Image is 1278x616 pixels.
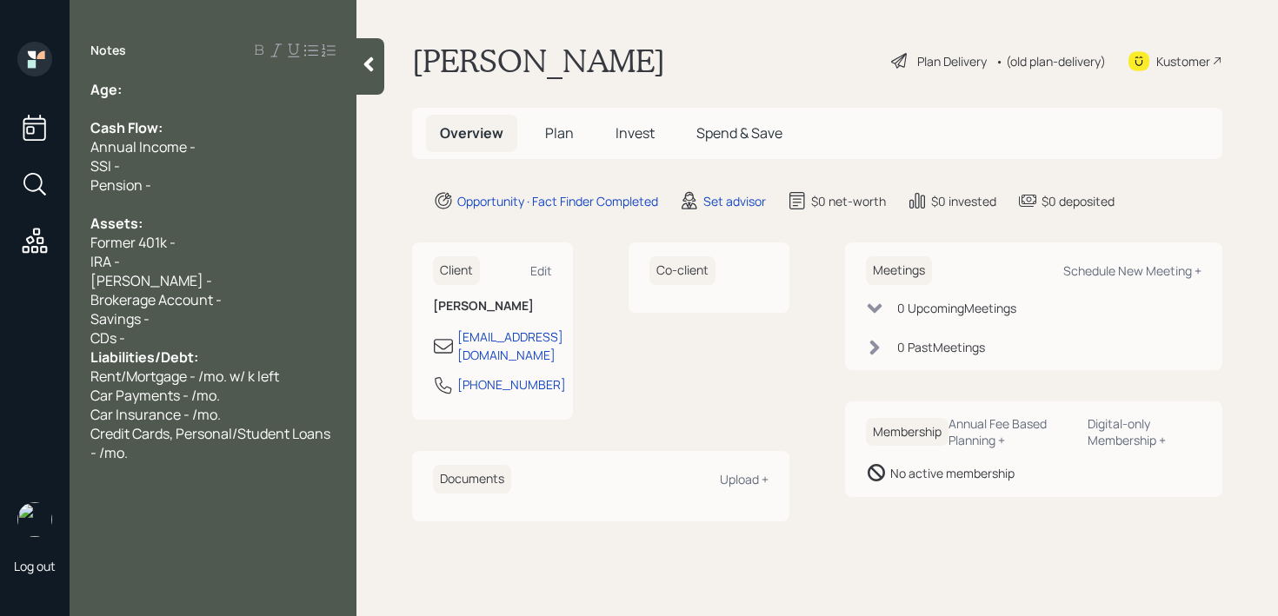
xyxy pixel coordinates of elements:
div: Opportunity · Fact Finder Completed [457,192,658,210]
span: Annual Income - [90,137,196,156]
span: Car Insurance - /mo. [90,405,221,424]
h6: Membership [866,418,949,447]
span: Pension - [90,176,151,195]
h6: Client [433,256,480,285]
span: Age: [90,80,122,99]
div: 0 Past Meeting s [897,338,985,356]
div: • (old plan-delivery) [995,52,1106,70]
span: Brokerage Account - [90,290,222,309]
label: Notes [90,42,126,59]
h6: Documents [433,465,511,493]
span: Plan [545,123,574,142]
div: No active membership [890,464,1015,482]
div: Digital-only Membership + [1088,415,1201,448]
span: Rent/Mortgage - /mo. w/ k left [90,367,279,386]
span: Invest [616,123,655,142]
div: Set advisor [703,192,766,210]
div: [EMAIL_ADDRESS][DOMAIN_NAME] [457,328,563,364]
div: $0 net-worth [811,192,886,210]
span: Car Payments - /mo. [90,386,220,405]
div: 0 Upcoming Meeting s [897,299,1016,317]
span: Spend & Save [696,123,782,142]
h1: [PERSON_NAME] [412,42,665,80]
div: Schedule New Meeting + [1063,262,1201,279]
span: [PERSON_NAME] - [90,271,212,290]
div: Plan Delivery [917,52,987,70]
div: Edit [530,262,552,279]
img: retirable_logo.png [17,502,52,537]
div: Log out [14,558,56,574]
div: [PHONE_NUMBER] [457,375,566,394]
div: Annual Fee Based Planning + [949,415,1074,448]
div: $0 invested [931,192,996,210]
span: Liabilities/Debt: [90,348,198,367]
span: Credit Cards, Personal/Student Loans - /mo. [90,424,333,462]
h6: [PERSON_NAME] [433,299,552,314]
span: SSI - [90,156,120,176]
span: CDs - [90,328,125,348]
span: Overview [440,123,503,142]
span: Former 401k - [90,233,176,252]
div: Upload + [720,471,769,487]
span: Savings - [90,309,150,328]
span: Cash Flow: [90,118,163,137]
h6: Meetings [866,256,932,285]
h6: Co-client [649,256,716,285]
span: Assets: [90,214,143,233]
div: $0 deposited [1042,192,1115,210]
span: IRA - [90,252,120,271]
div: Kustomer [1156,52,1210,70]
